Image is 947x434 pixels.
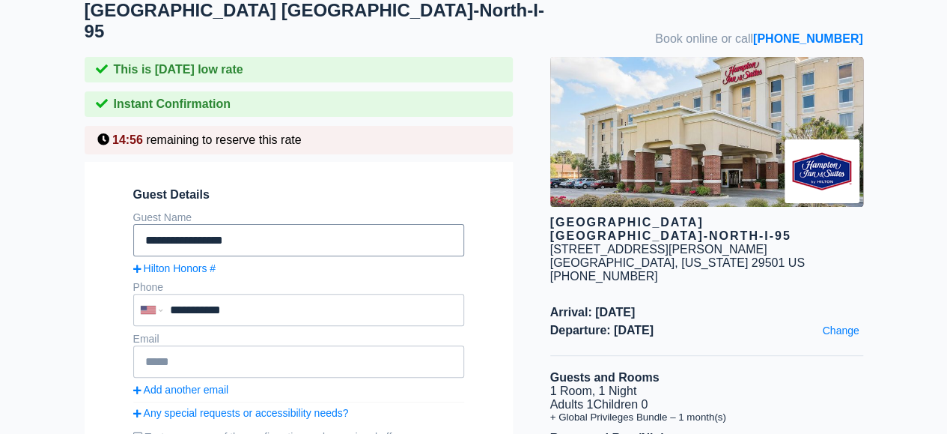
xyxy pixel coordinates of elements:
[550,371,660,384] b: Guests and Rooms
[133,262,464,274] a: Hilton Honors #
[133,384,464,396] a: Add another email
[752,256,785,269] span: 29501
[681,256,748,269] span: [US_STATE]
[112,133,143,146] span: 14:56
[550,270,863,283] div: [PHONE_NUMBER]
[133,211,192,223] label: Guest Name
[655,32,862,46] span: Book online or call
[133,333,159,345] label: Email
[85,57,513,82] div: This is [DATE] low rate
[818,321,862,340] a: Change
[550,306,863,319] span: Arrival: [DATE]
[550,256,678,269] span: [GEOGRAPHIC_DATA],
[550,324,863,337] span: Departure: [DATE]
[593,398,648,411] span: Children 0
[550,216,863,243] div: [GEOGRAPHIC_DATA] [GEOGRAPHIC_DATA]-North-I-95
[550,243,767,256] div: [STREET_ADDRESS][PERSON_NAME]
[85,91,513,117] div: Instant Confirmation
[133,188,464,202] span: Guest Details
[135,295,166,325] div: United States: +1
[133,407,464,419] a: Any special requests or accessibility needs?
[550,57,863,207] img: hotel image
[550,398,863,412] li: Adults 1
[146,133,301,146] span: remaining to reserve this rate
[550,412,863,423] li: + Global Privileges Bundle – 1 month(s)
[550,385,863,398] li: 1 Room, 1 Night
[788,256,805,269] span: US
[753,32,863,45] a: [PHONE_NUMBER]
[133,281,163,293] label: Phone
[785,139,859,203] img: Brand logo for Hampton Inn & Suites Florence-North-I-95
